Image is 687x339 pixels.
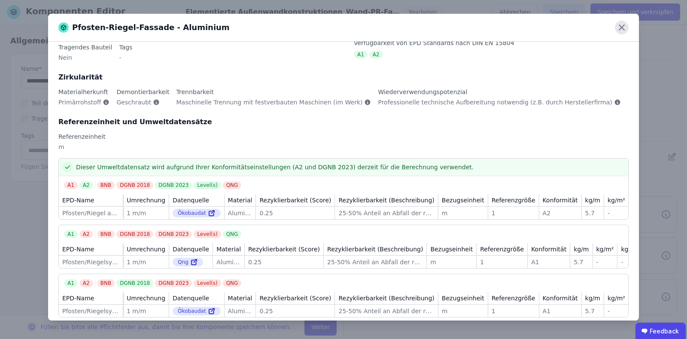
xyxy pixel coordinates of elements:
[248,245,320,253] div: Rezyklierbarkeit (Score)
[543,307,578,315] div: A1
[127,245,165,253] div: Umrechnung
[79,230,93,238] div: A2
[430,245,473,253] div: Bezugseinheit
[173,209,221,217] div: Ökobaudat
[116,279,153,287] div: DGNB 2018
[378,98,612,107] span: Professionelle technische Aufbereitung notwendig (z.B. durch Herstellerfirma)
[354,39,629,47] div: Verfügbarkeit von EPD Standards nach DIN EN 15804
[97,279,115,287] div: BNB
[585,209,600,217] div: 5.7
[64,279,78,287] div: A1
[58,21,230,34] div: Pfosten-Riegel-Fassade - Aluminium
[62,307,119,315] div: Pfosten/Riegelsystem aus Aluminium
[116,230,153,238] div: DGNB 2018
[259,294,331,302] div: Rezyklierbarkeit (Score)
[531,245,566,253] div: Konformität
[585,196,600,205] div: kg/m
[621,245,638,253] div: kg/m³
[176,88,371,96] div: Trennbarkeit
[596,258,614,266] div: -
[259,196,331,205] div: Rezyklierbarkeit (Score)
[62,209,119,217] div: Pfosten/Riegel aus Aluminium
[194,230,221,238] div: Level(s)
[223,279,242,287] div: QNG
[369,51,383,58] div: A2
[621,258,638,266] div: -
[354,51,368,58] div: A1
[259,307,331,315] div: 0.25
[58,132,629,141] div: Referenzeinheit
[574,245,589,253] div: kg/m
[62,196,94,205] div: EPD-Name
[338,196,434,205] div: Rezyklierbarkeit (Beschreibung)
[228,307,252,315] div: Aluminium
[378,88,620,96] div: Wiederverwendungspotenzial
[608,294,625,302] div: kg/m²
[127,294,165,302] div: Umrechnung
[58,72,629,82] div: Zirkularität
[127,307,165,315] div: 1 m/m
[223,181,242,189] div: QNG
[327,258,423,266] div: 25-50% Anteil an Abfall der recycled wird
[216,258,241,266] div: Aluminium
[543,209,578,217] div: A2
[492,209,535,217] div: 1
[492,196,535,205] div: Referenzgröße
[442,209,484,217] div: m
[585,307,600,315] div: 5.7
[116,88,169,96] div: Demontierbarkeit
[596,245,614,253] div: kg/m²
[97,230,115,238] div: BNB
[116,181,153,189] div: DGNB 2018
[58,117,629,127] div: Referenzeinheit und Umweltdatensätze
[492,307,535,315] div: 1
[248,258,320,266] div: 0.25
[430,258,473,266] div: m
[338,294,434,302] div: Rezyklierbarkeit (Beschreibung)
[79,279,93,287] div: A2
[64,181,78,189] div: A1
[608,307,625,315] div: -
[194,181,221,189] div: Level(s)
[176,98,363,107] span: Maschinelle Trennung mit festverbauten Maschinen (im Werk)
[492,294,535,302] div: Referenzgröße
[173,294,209,302] div: Datenquelle
[58,53,112,69] div: Nein
[58,88,109,96] div: Materialherkunft
[480,245,524,253] div: Referenzgröße
[531,258,566,266] div: A1
[442,307,484,315] div: m
[216,245,241,253] div: Material
[338,209,434,217] div: 25-50% Anteil an Abfall der recycled wird
[127,196,165,205] div: Umrechnung
[442,294,484,302] div: Bezugseinheit
[585,294,600,302] div: kg/m
[338,307,434,315] div: 25-50% Anteil an Abfall der recycled wird
[480,258,524,266] div: 1
[155,279,192,287] div: DGNB 2023
[608,196,625,205] div: kg/m²
[173,307,221,315] div: Ökobaudat
[127,209,165,217] div: 1 m/m
[79,181,93,189] div: A2
[155,230,192,238] div: DGNB 2023
[58,98,101,107] span: Primärrohstoff
[173,245,209,253] div: Datenquelle
[76,163,474,171] span: Dieser Umweltdatensatz wird aufgrund Ihrer Konformitätseinstellungen (A2 und DGNB 2023) derzeit f...
[228,196,252,205] div: Material
[194,279,221,287] div: Level(s)
[173,258,203,266] div: Qng
[574,258,589,266] div: 5.7
[62,294,94,302] div: EPD-Name
[327,245,423,253] div: Rezyklierbarkeit (Beschreibung)
[543,294,578,302] div: Konformität
[442,196,484,205] div: Bezugseinheit
[119,53,132,69] div: -
[543,196,578,205] div: Konformität
[58,43,112,52] div: Tragendes Bauteil
[608,209,625,217] div: -
[116,98,151,107] span: Geschraubt
[259,209,331,217] div: 0.25
[228,294,252,302] div: Material
[64,230,78,238] div: A1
